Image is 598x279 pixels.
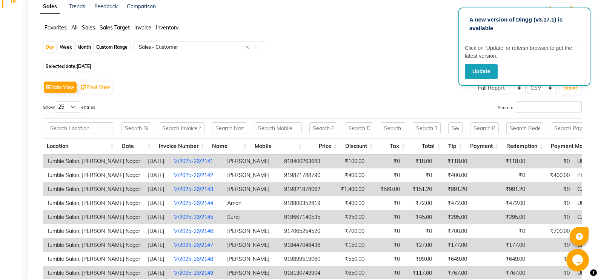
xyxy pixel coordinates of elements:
[75,42,93,52] div: Month
[333,154,368,168] td: ₹100.00
[43,154,144,168] td: Tumble Salon, [PERSON_NAME] Nagar
[144,224,170,238] td: [DATE]
[333,210,368,224] td: ₹250.00
[368,252,404,266] td: ₹0
[529,210,573,224] td: ₹0
[469,15,580,32] p: A new version of Dingg (v3.17.1) is available
[529,224,573,238] td: ₹700.00
[566,249,590,271] iframe: chat widget
[155,138,208,154] th: Invoice Number: activate to sort column ascending
[529,182,573,196] td: ₹0
[493,224,529,238] td: ₹0
[493,196,529,210] td: ₹472.00
[529,196,573,210] td: ₹0
[94,3,118,10] a: Feedback
[174,214,213,220] a: V/2025-26/2145
[547,3,587,14] button: Generate Report
[255,122,302,134] input: Search Mobile
[404,182,436,196] td: ₹151.20
[174,256,213,262] a: V/2025-26/2148
[174,172,213,179] a: V/2025-26/2142
[251,138,306,154] th: Mobile: activate to sort column ascending
[436,224,471,238] td: ₹700.00
[306,138,341,154] th: Price: activate to sort column ascending
[345,122,373,134] input: Search Discount
[134,24,151,31] span: Invoice
[43,138,118,154] th: Location: activate to sort column ascending
[174,158,213,165] a: V/2025-26/2141
[341,138,377,154] th: Discount: activate to sort column ascending
[377,138,409,154] th: Tax: activate to sort column ascending
[560,82,581,94] button: Export
[174,186,213,193] a: V/2025-26/2143
[144,210,170,224] td: [DATE]
[43,238,144,252] td: Tumble Salon, [PERSON_NAME] Nagar
[69,3,85,10] a: Trends
[381,122,406,134] input: Search Tax
[223,210,280,224] td: Suraj
[280,224,333,238] td: 917065254520
[465,44,584,60] p: Click on ‘Update’ or refersh browser to get the latest version.
[44,82,77,93] button: Table View
[82,24,95,31] span: Sales
[333,224,368,238] td: ₹700.00
[280,252,333,266] td: 919899519060
[159,122,204,134] input: Search Invoice Number
[79,82,112,93] button: Pivot View
[43,168,144,182] td: Tumble Salon, [PERSON_NAME] Nagar
[127,3,156,10] a: Comparison
[368,196,404,210] td: ₹0
[174,200,213,207] a: V/2025-26/2144
[212,122,247,134] input: Search Name
[144,154,170,168] td: [DATE]
[516,101,582,113] input: Search:
[404,238,436,252] td: ₹27.00
[448,122,463,134] input: Search Tip
[245,43,252,51] span: Clear all
[121,122,151,134] input: Search Date
[333,168,368,182] td: ₹400.00
[156,24,178,31] span: Inventory
[223,196,280,210] td: Aman
[368,168,404,182] td: ₹0
[309,122,337,134] input: Search Price
[493,182,529,196] td: ₹991.20
[43,101,95,113] label: Show entries
[47,122,114,134] input: Search Location
[529,238,573,252] td: ₹0
[503,138,547,154] th: Redemption: activate to sort column ascending
[333,238,368,252] td: ₹150.00
[368,224,404,238] td: ₹0
[280,196,333,210] td: 918800352819
[174,242,213,248] a: V/2025-26/2147
[368,238,404,252] td: ₹0
[223,154,280,168] td: [PERSON_NAME]
[493,154,529,168] td: ₹118.00
[144,182,170,196] td: [DATE]
[436,154,471,168] td: ₹118.00
[333,252,368,266] td: ₹550.00
[368,154,404,168] td: ₹0
[45,24,67,31] span: Favorites
[43,210,144,224] td: Tumble Salon, [PERSON_NAME] Nagar
[368,210,404,224] td: ₹0
[223,238,280,252] td: [PERSON_NAME]
[43,224,144,238] td: Tumble Salon, [PERSON_NAME] Nagar
[466,138,503,154] th: Payment: activate to sort column ascending
[436,168,471,182] td: ₹400.00
[333,182,368,196] td: ₹1,400.00
[43,196,144,210] td: Tumble Salon, [PERSON_NAME] Nagar
[144,196,170,210] td: [DATE]
[436,196,471,210] td: ₹472.00
[44,42,56,52] div: Day
[529,168,573,182] td: ₹400.00
[498,101,582,113] label: Search:
[43,252,144,266] td: Tumble Salon, [PERSON_NAME] Nagar
[404,224,436,238] td: ₹0
[470,122,499,134] input: Search Payment
[436,238,471,252] td: ₹177.00
[436,210,471,224] td: ₹295.00
[280,168,333,182] td: 919871788790
[444,138,466,154] th: Tip: activate to sort column ascending
[280,238,333,252] td: 918447048438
